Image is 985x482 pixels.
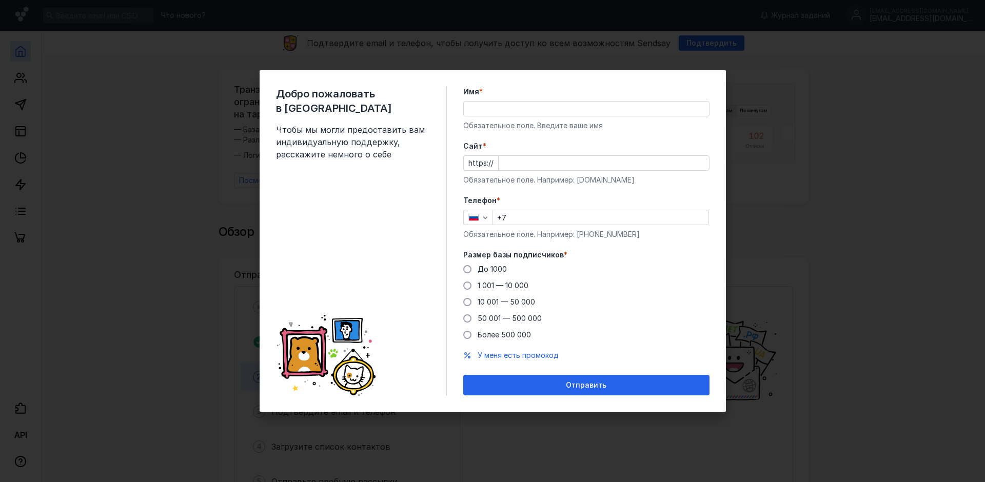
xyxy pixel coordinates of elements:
[463,175,710,185] div: Обязательное поле. Например: [DOMAIN_NAME]
[463,250,564,260] span: Размер базы подписчиков
[463,87,479,97] span: Имя
[478,330,531,339] span: Более 500 000
[478,297,535,306] span: 10 001 — 50 000
[463,120,710,131] div: Обязательное поле. Введите ваше имя
[478,350,559,360] button: У меня есть промокод
[478,314,542,323] span: 50 001 — 500 000
[478,281,528,290] span: 1 001 — 10 000
[276,87,430,115] span: Добро пожаловать в [GEOGRAPHIC_DATA]
[463,195,497,206] span: Телефон
[463,375,710,395] button: Отправить
[478,351,559,359] span: У меня есть промокод
[463,141,483,151] span: Cайт
[478,265,507,273] span: До 1000
[566,381,606,390] span: Отправить
[463,229,710,239] div: Обязательное поле. Например: [PHONE_NUMBER]
[276,124,430,160] span: Чтобы мы могли предоставить вам индивидуальную поддержку, расскажите немного о себе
